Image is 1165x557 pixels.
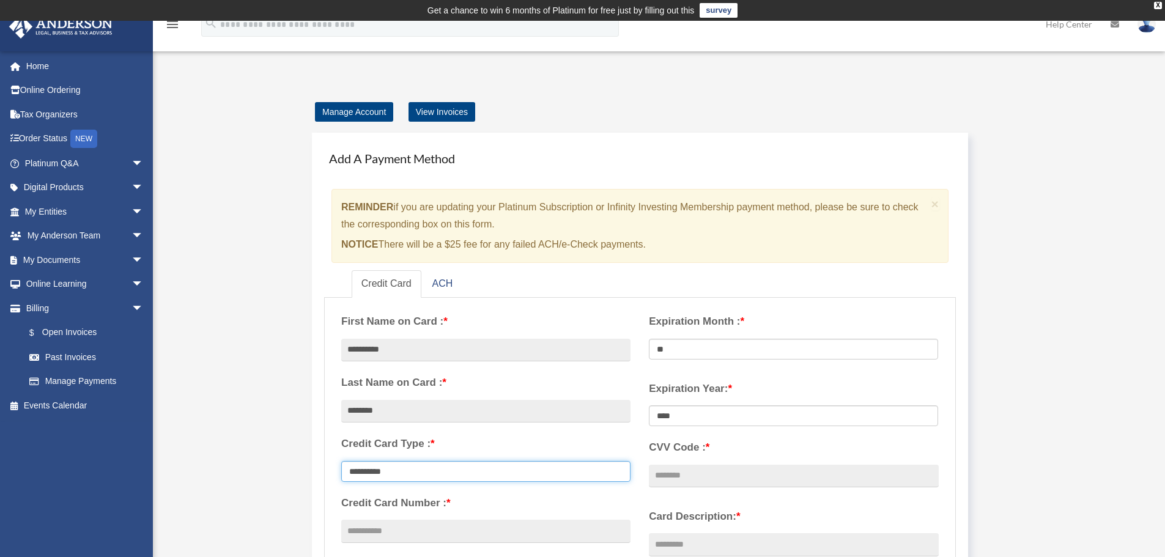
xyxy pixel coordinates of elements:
[9,296,162,320] a: Billingarrow_drop_down
[9,393,162,418] a: Events Calendar
[131,248,156,273] span: arrow_drop_down
[427,3,695,18] div: Get a chance to win 6 months of Platinum for free just by filling out this
[36,325,42,341] span: $
[131,175,156,201] span: arrow_drop_down
[700,3,738,18] a: survey
[165,17,180,32] i: menu
[341,494,631,512] label: Credit Card Number :
[9,102,162,127] a: Tax Organizers
[331,189,949,263] div: if you are updating your Platinum Subscription or Infinity Investing Membership payment method, p...
[6,15,116,39] img: Anderson Advisors Platinum Portal
[9,248,162,272] a: My Documentsarrow_drop_down
[315,102,393,122] a: Manage Account
[70,130,97,148] div: NEW
[931,197,939,211] span: ×
[9,54,162,78] a: Home
[409,102,475,122] a: View Invoices
[649,380,938,398] label: Expiration Year:
[341,236,926,253] p: There will be a $25 fee for any failed ACH/e-Check payments.
[9,199,162,224] a: My Entitiesarrow_drop_down
[423,270,463,298] a: ACH
[17,345,162,369] a: Past Invoices
[9,272,162,297] a: Online Learningarrow_drop_down
[131,199,156,224] span: arrow_drop_down
[1137,15,1156,33] img: User Pic
[931,197,939,210] button: Close
[9,224,162,248] a: My Anderson Teamarrow_drop_down
[341,312,631,331] label: First Name on Card :
[649,438,938,457] label: CVV Code :
[341,202,393,212] strong: REMINDER
[9,78,162,103] a: Online Ordering
[204,17,218,30] i: search
[131,151,156,176] span: arrow_drop_down
[9,127,162,152] a: Order StatusNEW
[9,175,162,200] a: Digital Productsarrow_drop_down
[17,320,162,345] a: $Open Invoices
[341,374,631,392] label: Last Name on Card :
[649,507,938,526] label: Card Description:
[341,239,378,249] strong: NOTICE
[341,435,631,453] label: Credit Card Type :
[131,224,156,249] span: arrow_drop_down
[1154,2,1162,9] div: close
[131,272,156,297] span: arrow_drop_down
[17,369,156,394] a: Manage Payments
[352,270,421,298] a: Credit Card
[324,145,956,172] h4: Add A Payment Method
[9,151,162,175] a: Platinum Q&Aarrow_drop_down
[649,312,938,331] label: Expiration Month :
[131,296,156,321] span: arrow_drop_down
[165,21,180,32] a: menu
